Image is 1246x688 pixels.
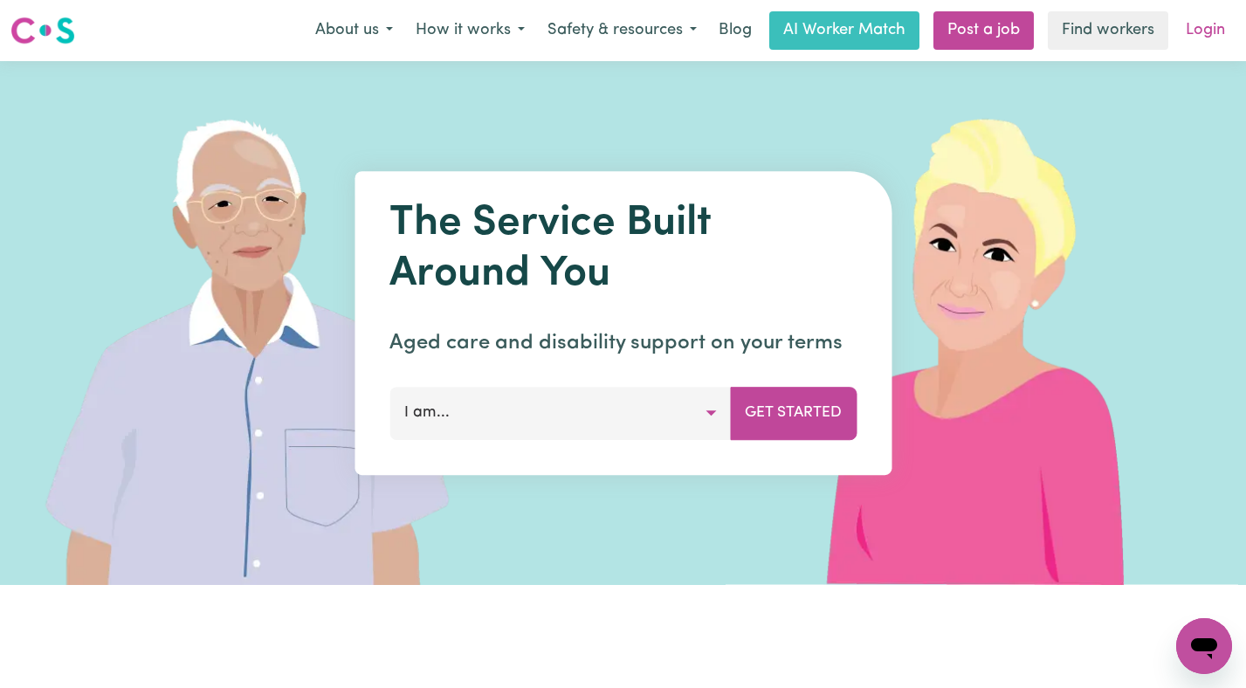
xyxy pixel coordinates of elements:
[536,12,708,49] button: Safety & resources
[389,327,857,359] p: Aged care and disability support on your terms
[708,11,762,50] a: Blog
[1175,11,1236,50] a: Login
[404,12,536,49] button: How it works
[10,10,75,51] a: Careseekers logo
[389,199,857,299] h1: The Service Built Around You
[769,11,919,50] a: AI Worker Match
[1176,618,1232,674] iframe: Button to launch messaging window
[1048,11,1168,50] a: Find workers
[933,11,1034,50] a: Post a job
[10,15,75,46] img: Careseekers logo
[389,387,731,439] button: I am...
[304,12,404,49] button: About us
[730,387,857,439] button: Get Started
